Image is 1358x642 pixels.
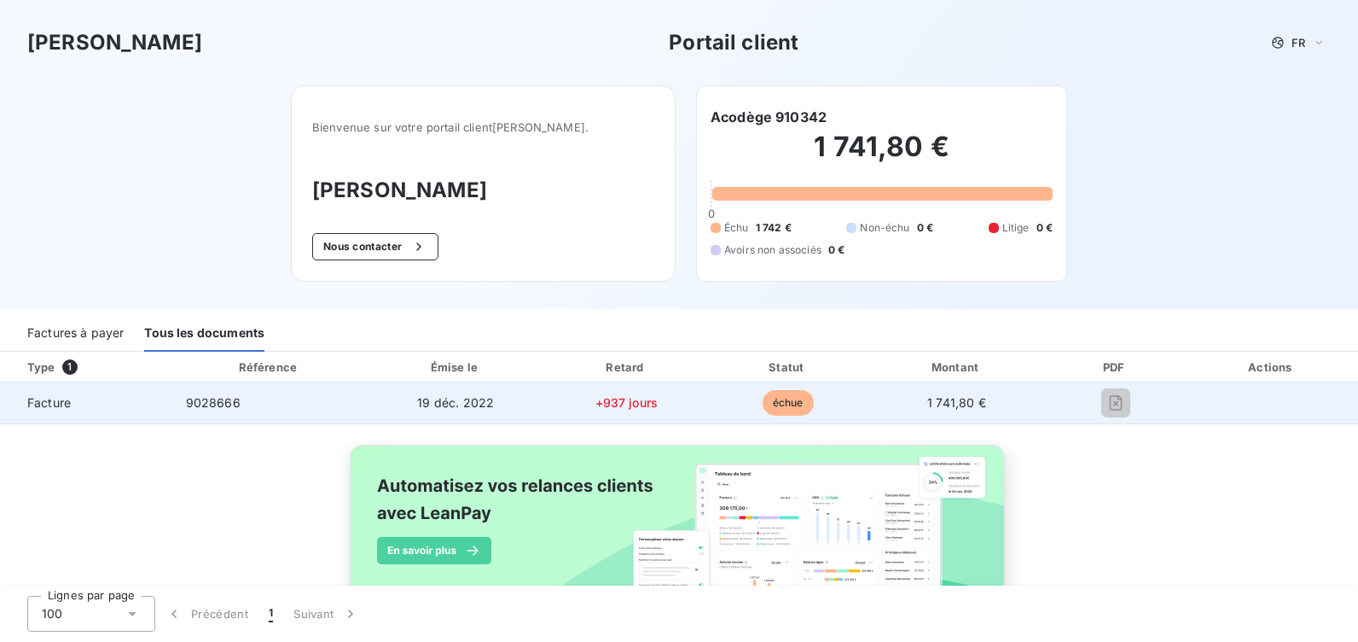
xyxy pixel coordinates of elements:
[1036,220,1053,236] span: 0 €
[669,27,798,58] h3: Portail client
[1189,359,1355,376] div: Actions
[927,395,986,410] span: 1 741,80 €
[14,394,159,411] span: Facture
[828,242,844,258] span: 0 €
[917,220,933,236] span: 0 €
[1291,36,1305,50] span: FR
[312,233,438,260] button: Nous contacter
[283,596,369,632] button: Suivant
[258,596,283,632] button: 1
[711,130,1053,181] h2: 1 741,80 €
[1049,359,1182,376] div: PDF
[417,395,494,410] span: 19 déc. 2022
[595,395,659,410] span: +937 jours
[312,120,654,134] span: Bienvenue sur votre portail client [PERSON_NAME] .
[155,596,258,632] button: Précédent
[17,359,169,376] div: Type
[27,27,202,58] h3: [PERSON_NAME]
[239,360,297,374] div: Référence
[27,316,124,352] div: Factures à payer
[370,359,542,376] div: Émise le
[42,605,62,622] span: 100
[186,395,241,410] span: 9028666
[724,242,821,258] span: Avoirs non associés
[756,220,792,236] span: 1 742 €
[708,207,715,220] span: 0
[763,390,814,416] span: échue
[144,316,264,352] div: Tous les documents
[871,359,1042,376] div: Montant
[724,220,749,236] span: Échu
[269,605,273,622] span: 1
[711,359,864,376] div: Statut
[312,175,654,206] h3: [PERSON_NAME]
[711,107,827,127] h6: Acodège 910342
[1002,220,1030,236] span: Litige
[548,359,705,376] div: Retard
[62,359,78,375] span: 1
[860,220,909,236] span: Non-échu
